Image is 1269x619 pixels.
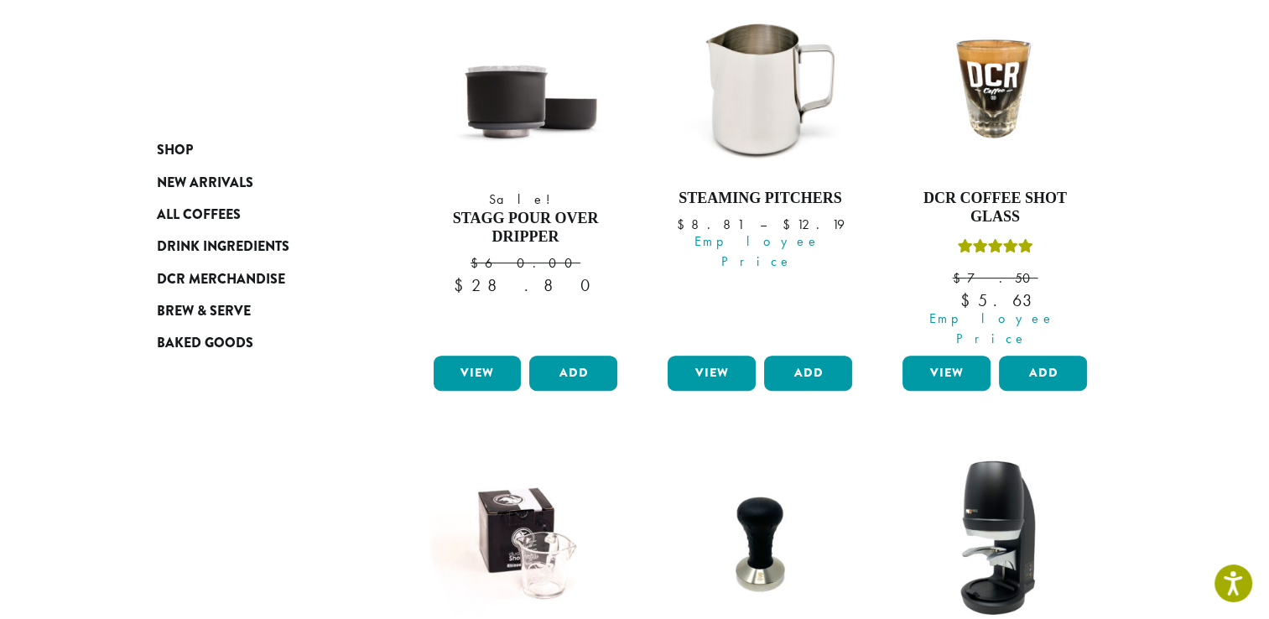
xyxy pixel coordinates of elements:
[960,289,978,311] span: $
[663,190,856,208] h4: Steaming Pitchers
[157,327,358,359] a: Baked Goods
[157,333,253,354] span: Baked Goods
[429,190,622,210] span: Sale!
[471,254,580,272] bdi: 60.00
[454,274,471,296] span: $
[676,216,690,233] span: $
[952,269,966,287] span: $
[759,216,766,233] span: –
[529,356,617,391] button: Add
[157,295,358,327] a: Brew & Serve
[898,190,1091,226] h4: DCR Coffee Shot Glass
[429,210,622,246] h4: Stagg Pour Over Dripper
[668,356,756,391] a: View
[157,301,251,322] span: Brew & Serve
[157,166,358,198] a: New Arrivals
[157,205,241,226] span: All Coffees
[782,216,796,233] span: $
[952,269,1038,287] bdi: 7.50
[157,199,358,231] a: All Coffees
[999,356,1087,391] button: Add
[892,309,1091,349] span: Employee Price
[960,289,1030,311] bdi: 5.63
[957,237,1032,262] div: Rated 5.00 out of 5
[902,356,991,391] a: View
[157,263,358,295] a: DCR Merchandise
[157,140,193,161] span: Shop
[657,231,856,272] span: Employee Price
[764,356,852,391] button: Add
[157,269,285,290] span: DCR Merchandise
[676,216,743,233] bdi: 8.81
[454,274,597,296] bdi: 28.80
[157,237,289,257] span: Drink Ingredients
[157,134,358,166] a: Shop
[782,216,844,233] bdi: 12.19
[157,173,253,194] span: New Arrivals
[157,231,358,263] a: Drink Ingredients
[434,356,522,391] a: View
[471,254,485,272] span: $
